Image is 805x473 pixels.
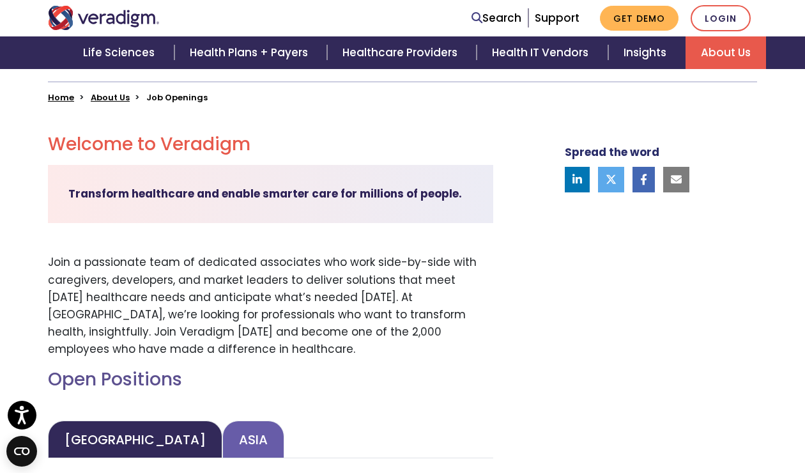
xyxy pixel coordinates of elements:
h2: Welcome to Veradigm [48,134,493,155]
a: Insights [608,36,686,69]
a: About Us [686,36,766,69]
strong: Spread the word [565,144,659,160]
a: Health IT Vendors [477,36,608,69]
a: Support [535,10,579,26]
strong: Transform healthcare and enable smarter care for millions of people. [68,186,462,201]
a: Search [471,10,521,27]
img: Veradigm logo [48,6,160,30]
a: Health Plans + Payers [174,36,327,69]
a: Life Sciences [68,36,174,69]
a: Home [48,91,74,104]
a: Get Demo [600,6,678,31]
a: [GEOGRAPHIC_DATA] [48,421,222,458]
a: Asia [222,421,284,458]
a: Login [691,5,751,31]
a: About Us [91,91,130,104]
p: Join a passionate team of dedicated associates who work side-by-side with caregivers, developers,... [48,254,493,358]
h2: Open Positions [48,369,493,391]
button: Open CMP widget [6,436,37,467]
a: Healthcare Providers [327,36,477,69]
